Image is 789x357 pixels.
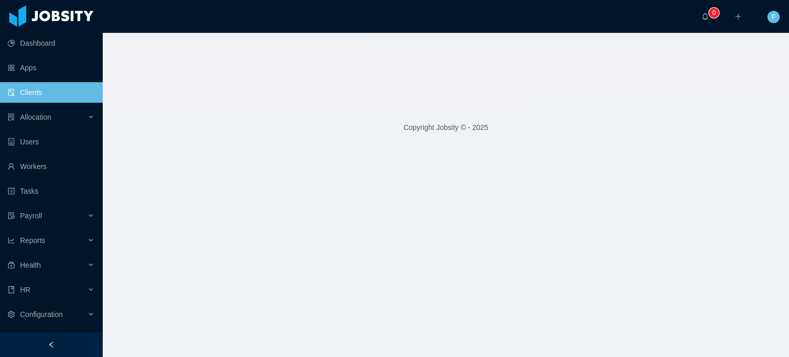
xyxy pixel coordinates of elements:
[8,212,15,219] i: icon: file-protect
[8,131,95,152] a: icon: robotUsers
[20,113,51,121] span: Allocation
[8,237,15,244] i: icon: line-chart
[8,58,95,78] a: icon: appstoreApps
[20,212,42,220] span: Payroll
[8,181,95,201] a: icon: profileTasks
[8,114,15,121] i: icon: solution
[8,156,95,177] a: icon: userWorkers
[772,11,776,23] span: F
[8,311,15,318] i: icon: setting
[8,82,95,103] a: icon: auditClients
[8,261,15,269] i: icon: medicine-box
[8,286,15,293] i: icon: book
[103,110,789,145] footer: Copyright Jobsity © - 2025
[702,13,709,20] i: icon: bell
[709,8,719,18] sup: 0
[735,13,742,20] i: icon: plus
[20,261,41,269] span: Health
[20,310,63,318] span: Configuration
[20,236,45,245] span: Reports
[20,286,30,294] span: HR
[8,33,95,53] a: icon: pie-chartDashboard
